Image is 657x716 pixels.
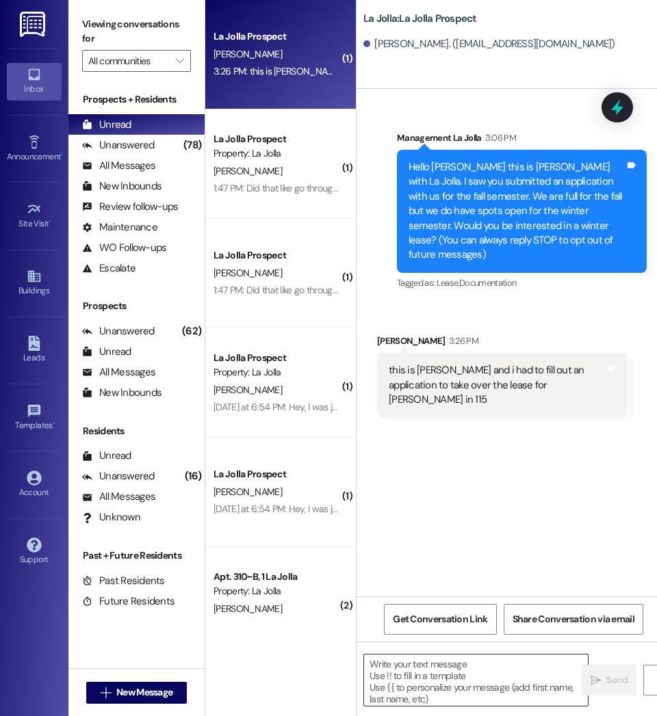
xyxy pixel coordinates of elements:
[214,267,282,279] span: [PERSON_NAME]
[389,363,605,407] div: this is [PERSON_NAME] and i had to fill out an application to take over the lease for [PERSON_NAM...
[7,63,62,100] a: Inbox
[7,533,62,570] a: Support
[82,324,155,339] div: Unanswered
[214,570,340,584] div: Apt. 310~B, 1 La Jolla
[214,284,391,296] div: 1:47 PM: Did that like go through on your end?
[61,150,63,159] span: •
[82,241,166,255] div: WO Follow-ups
[446,334,478,348] div: 3:26 PM
[82,490,155,504] div: All Messages
[591,675,601,686] i: 
[101,687,111,698] i: 
[82,574,165,588] div: Past Residents
[53,419,55,428] span: •
[116,685,172,700] span: New Message
[86,682,188,704] button: New Message
[397,273,647,293] div: Tagged as:
[214,467,340,481] div: La Jolla Prospect
[384,604,496,635] button: Get Conversation Link
[82,365,155,380] div: All Messages
[179,321,205,342] div: (62)
[214,351,340,365] div: La Jolla Prospect
[582,665,636,695] button: Send
[214,365,340,380] div: Property: La Jolla
[7,198,62,235] a: Site Visit •
[7,332,62,369] a: Leads
[606,673,628,687] span: Send
[68,548,205,563] div: Past + Future Residents
[82,261,136,276] div: Escalate
[82,138,155,153] div: Unanswered
[49,217,51,226] span: •
[377,334,627,353] div: [PERSON_NAME]
[214,401,617,413] div: [DATE] at 6:54 PM: Hey, I was just wondering if our security deposit checks have been sent out or...
[82,449,131,463] div: Unread
[214,486,282,498] span: [PERSON_NAME]
[180,135,205,156] div: (78)
[397,131,647,150] div: Management La Jolla
[7,466,62,503] a: Account
[68,424,205,438] div: Residents
[82,469,155,483] div: Unanswered
[68,299,205,313] div: Prospects
[363,37,615,51] div: [PERSON_NAME]. ([EMAIL_ADDRESS][DOMAIN_NAME])
[214,248,340,263] div: La Jolla Prospect
[214,503,617,515] div: [DATE] at 6:54 PM: Hey, I was just wondering if our security deposit checks have been sent out or...
[82,345,131,359] div: Unread
[20,12,48,37] img: ResiDesk Logo
[214,146,340,161] div: Property: La Jolla
[88,50,169,72] input: All communities
[7,265,62,302] a: Buildings
[393,612,487,626] span: Get Conversation Link
[459,277,517,289] span: Documentation
[214,165,282,177] span: [PERSON_NAME]
[504,604,643,635] button: Share Conversation via email
[82,14,191,50] label: Viewing conversations for
[214,182,391,194] div: 1:47 PM: Did that like go through on your end?
[82,118,131,132] div: Unread
[409,160,625,263] div: Hello [PERSON_NAME] this is [PERSON_NAME] with La Jolla. I saw you submitted an application with ...
[214,132,340,146] div: La Jolla Prospect
[82,200,178,214] div: Review follow-ups
[437,277,459,289] span: Lease ,
[82,386,162,400] div: New Inbounds
[363,12,477,26] b: La Jolla: La Jolla Prospect
[82,159,155,173] div: All Messages
[7,399,62,436] a: Templates •
[214,29,340,44] div: La Jolla Prospect
[214,584,340,598] div: Property: La Jolla
[214,48,282,60] span: [PERSON_NAME]
[214,602,282,615] span: [PERSON_NAME]
[82,220,157,235] div: Maintenance
[82,510,140,525] div: Unknown
[513,612,634,626] span: Share Conversation via email
[214,384,282,396] span: [PERSON_NAME]
[82,179,162,194] div: New Inbounds
[82,594,175,609] div: Future Residents
[482,131,516,145] div: 3:06 PM
[68,92,205,107] div: Prospects + Residents
[176,55,183,66] i: 
[181,466,205,487] div: (16)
